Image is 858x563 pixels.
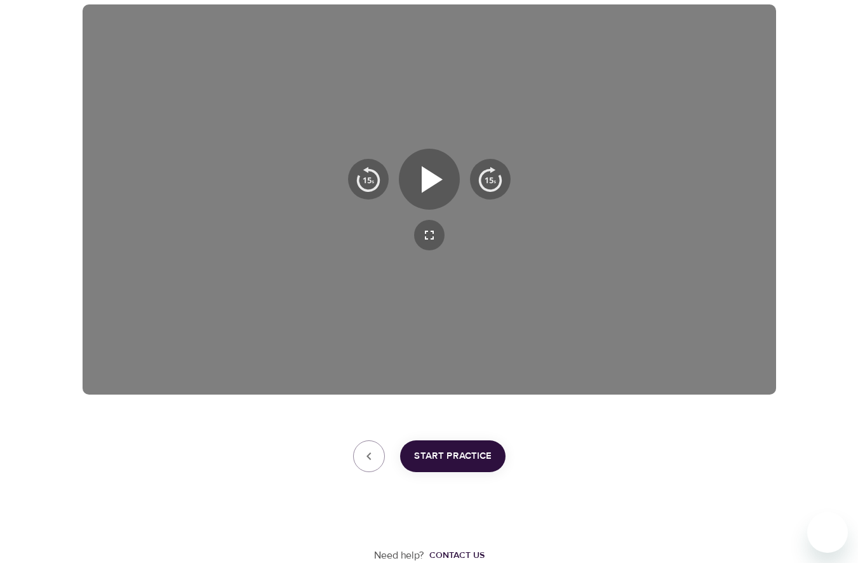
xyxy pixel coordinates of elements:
img: 15s_next.svg [478,166,503,192]
div: Contact us [429,549,485,562]
p: Need help? [374,548,424,563]
button: Start Practice [400,440,506,472]
a: Contact us [424,549,485,562]
img: 15s_prev.svg [356,166,381,192]
span: Start Practice [414,448,492,465]
iframe: Button to launch messaging window [807,512,848,553]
